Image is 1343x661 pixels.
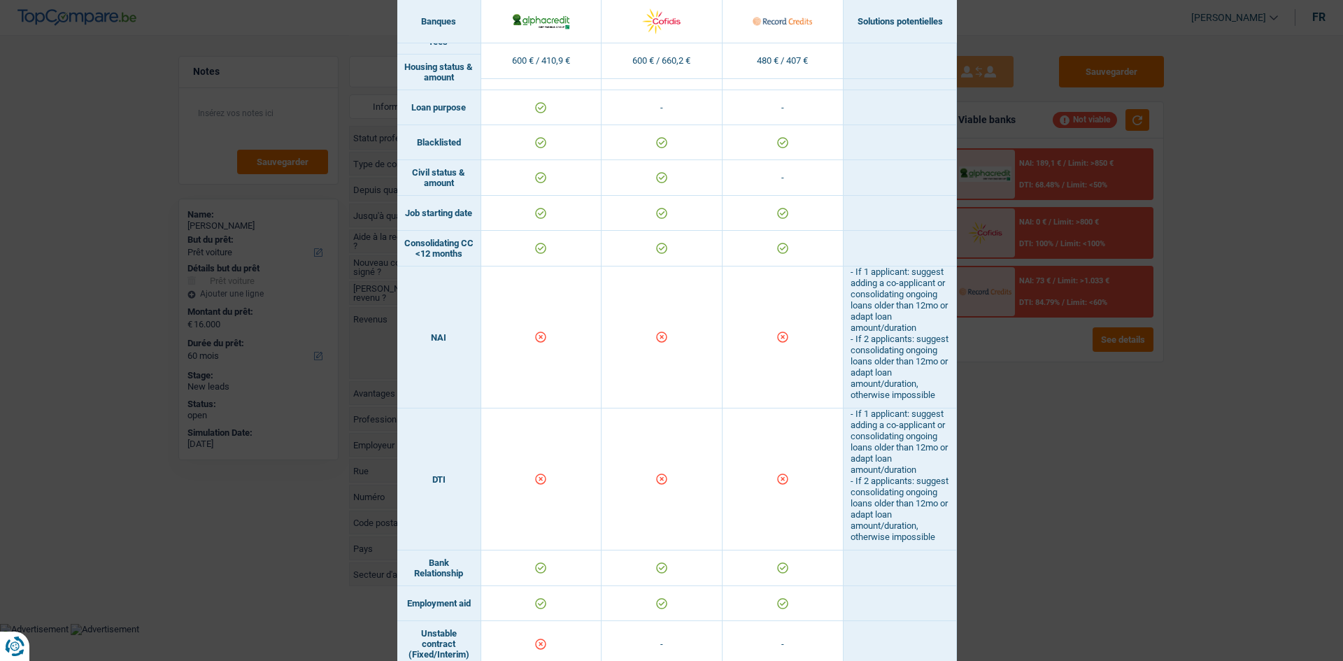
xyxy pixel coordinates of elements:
td: Civil status & amount [397,160,481,196]
td: - If 1 applicant: suggest adding a co-applicant or consolidating ongoing loans older than 12mo or... [844,266,957,408]
img: AlphaCredit [511,12,571,30]
td: DTI [397,408,481,550]
td: Consolidating CC <12 months [397,231,481,266]
td: Blacklisted [397,125,481,160]
img: Cofidis [632,6,691,36]
td: 600 € / 660,2 € [602,43,723,79]
img: Record Credits [753,6,812,36]
td: Job starting date [397,196,481,231]
td: Employment aid [397,586,481,621]
td: NAI [397,266,481,408]
td: - [723,90,844,125]
td: 480 € / 407 € [723,43,844,79]
td: Loan purpose [397,90,481,125]
td: Housing status & amount [397,55,481,90]
td: - [723,160,844,196]
td: 600 € / 410,9 € [481,43,602,79]
td: Bank Relationship [397,550,481,586]
td: - [602,90,723,125]
td: - If 1 applicant: suggest adding a co-applicant or consolidating ongoing loans older than 12mo or... [844,408,957,550]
